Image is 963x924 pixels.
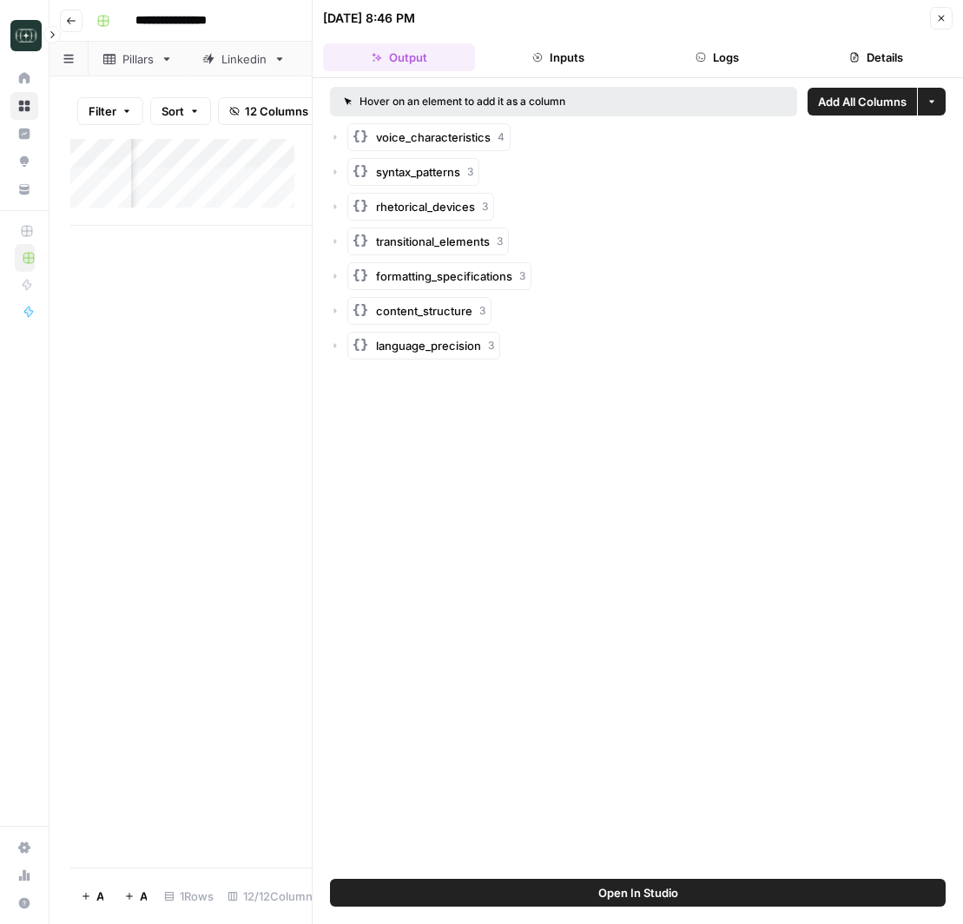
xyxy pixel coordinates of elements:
a: Browse [10,92,38,120]
a: Usage [10,861,38,889]
a: Settings [10,834,38,861]
button: Details [801,43,953,71]
span: Add All Columns [818,93,907,110]
span: rhetorical_devices [376,198,475,215]
button: Add Row [70,882,114,910]
button: formatting_specifications3 [347,262,531,290]
div: Linkedin [221,50,267,68]
span: 3 [479,303,485,319]
a: Home [10,64,38,92]
img: Catalyst Logo [10,20,42,51]
span: 4 [498,129,505,145]
div: [DATE] 8:46 PM [323,10,415,27]
span: voice_characteristics [376,129,491,146]
button: Workspace: Catalyst [10,14,38,57]
button: syntax_patterns3 [347,158,479,186]
button: 12 Columns [218,97,320,125]
button: Open In Studio [330,879,946,907]
div: 1 Rows [157,882,221,910]
span: language_precision [376,337,481,354]
button: Add 10 Rows [114,882,157,910]
a: Linkedin [188,42,300,76]
span: 3 [488,338,494,353]
a: Insights [10,120,38,148]
a: Pillars [89,42,188,76]
button: language_precision3 [347,332,500,360]
span: 3 [467,164,473,180]
span: formatting_specifications [376,267,512,285]
span: syntax_patterns [376,163,460,181]
a: Opportunities [10,148,38,175]
button: Help + Support [10,889,38,917]
span: transitional_elements [376,233,490,250]
span: 3 [482,199,488,214]
button: Sort [150,97,211,125]
span: 3 [497,234,503,249]
a: Articles [300,42,410,76]
button: rhetorical_devices3 [347,193,494,221]
button: transitional_elements3 [347,228,509,255]
span: 3 [519,268,525,284]
span: Open In Studio [598,884,678,901]
div: Pillars [122,50,154,68]
button: Output [323,43,475,71]
span: Sort [162,102,184,120]
span: Filter [89,102,116,120]
div: Hover on an element to add it as a column [344,94,675,109]
button: Logs [642,43,794,71]
span: Add Row [96,888,103,905]
div: 12/12 Columns [221,882,326,910]
button: Inputs [482,43,634,71]
button: content_structure3 [347,297,491,325]
button: Add All Columns [808,88,917,115]
button: voice_characteristics4 [347,123,511,151]
button: Filter [77,97,143,125]
span: content_structure [376,302,472,320]
span: Add 10 Rows [140,888,147,905]
a: Your Data [10,175,38,203]
span: 12 Columns [245,102,308,120]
